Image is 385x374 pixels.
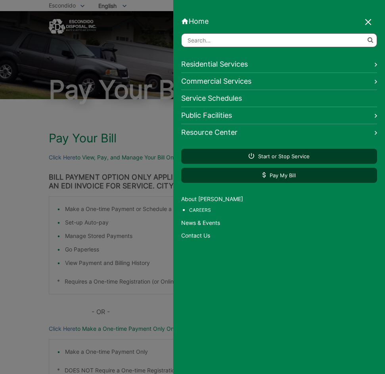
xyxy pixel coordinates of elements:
[181,195,377,203] a: About [PERSON_NAME]
[181,124,377,141] a: Resource Center
[181,73,377,90] a: Commercial Services
[181,90,377,107] a: Service Schedules
[262,172,296,179] span: Pay My Bill
[181,56,377,73] a: Residential Services
[181,17,377,25] a: Home
[181,168,377,183] a: Pay My Bill
[181,107,377,124] a: Public Facilities
[181,149,377,164] a: Start or Stop Service
[189,206,377,215] a: Careers
[181,231,377,240] a: Contact Us
[181,33,377,47] input: Search
[249,153,310,160] span: Start or Stop Service
[181,219,377,227] a: News & Events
